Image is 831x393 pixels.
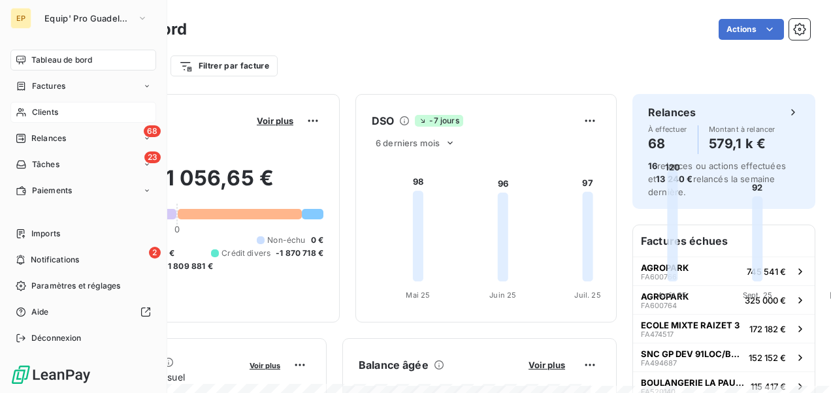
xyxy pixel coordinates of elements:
div: EP [10,8,31,29]
span: Equip' Pro Guadeloupe [44,13,132,24]
span: 115 417 € [751,381,786,392]
span: FA494687 [641,359,677,367]
span: Déconnexion [31,332,82,344]
span: Paramètres et réglages [31,280,120,292]
span: Voir plus [257,116,293,126]
span: SNC GP DEV 91LOC/BOULANGERIE KIAVUE ET FILS [641,349,743,359]
button: Actions [719,19,784,40]
span: Aide [31,306,49,318]
tspan: Août 25 [658,291,687,300]
span: -7 jours [415,115,463,127]
h2: 1 561 056,65 € [74,165,323,204]
tspan: Juil. 25 [574,291,600,300]
span: Paiements [32,185,72,196]
span: Tableau de bord [31,54,92,66]
span: 23 [144,151,161,163]
span: ECOLE MIXTE RAIZET 3 [641,320,740,330]
button: Filtrer par facture [171,55,278,76]
span: 172 182 € [749,324,786,334]
span: 68 [144,125,161,137]
span: Notifications [31,254,79,266]
h6: Relances [648,104,696,120]
button: Voir plus [525,359,569,371]
span: 2 [149,247,161,259]
span: Voir plus [529,360,565,370]
tspan: Mai 25 [406,291,430,300]
span: 6 derniers mois [376,138,440,148]
span: BOULANGERIE LA PAUSE GOURMANDE [641,377,745,388]
span: Crédit divers [221,247,270,259]
tspan: Juin 25 [489,291,516,300]
a: Aide [10,302,156,322]
button: ECOLE MIXTE RAIZET 3FA474517172 182 € [633,314,815,343]
h4: 68 [648,133,687,154]
span: Tâches [32,159,59,170]
span: 152 152 € [749,353,786,363]
button: Voir plus [246,359,284,371]
span: -1 870 718 € [276,247,323,259]
button: SNC GP DEV 91LOC/BOULANGERIE KIAVUE ET FILSFA494687152 152 € [633,343,815,371]
tspan: Sept. 25 [743,291,772,300]
span: Non-échu [267,234,305,246]
img: Logo LeanPay [10,364,91,385]
span: Montant à relancer [709,125,775,133]
h6: Balance âgée [359,357,429,373]
iframe: Intercom live chat [787,349,818,380]
span: 0 [174,224,180,234]
span: FA474517 [641,330,674,338]
span: Factures [32,80,65,92]
span: Voir plus [250,361,280,370]
span: Relances [31,133,66,144]
h4: 579,1 k € [709,133,775,154]
span: 0 € [311,234,323,246]
span: Imports [31,228,60,240]
button: Voir plus [253,115,297,127]
span: À effectuer [648,125,687,133]
span: Clients [32,106,58,118]
span: -1 809 881 € [164,260,213,272]
h6: DSO [372,113,394,129]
